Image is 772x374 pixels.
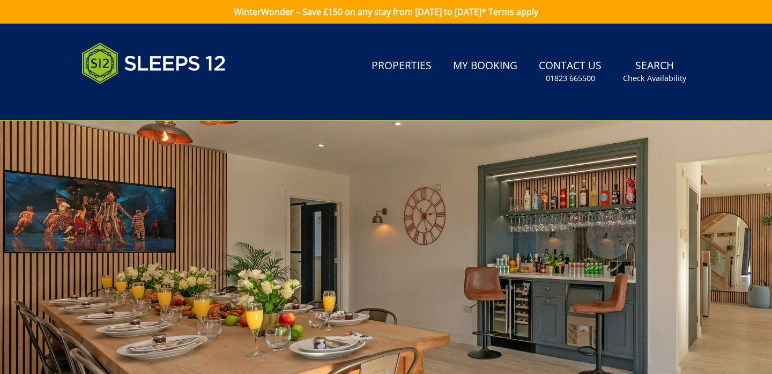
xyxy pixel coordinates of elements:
a: Properties [367,54,436,78]
small: 01823 665500 [546,73,595,84]
a: SearchCheck Availability [619,54,691,89]
small: Check Availability [623,73,686,84]
a: Contact Us01823 665500 [535,54,606,89]
img: Sleeps 12 [81,36,226,90]
iframe: Customer reviews powered by Trustpilot [76,97,189,106]
a: My Booking [449,54,522,78]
